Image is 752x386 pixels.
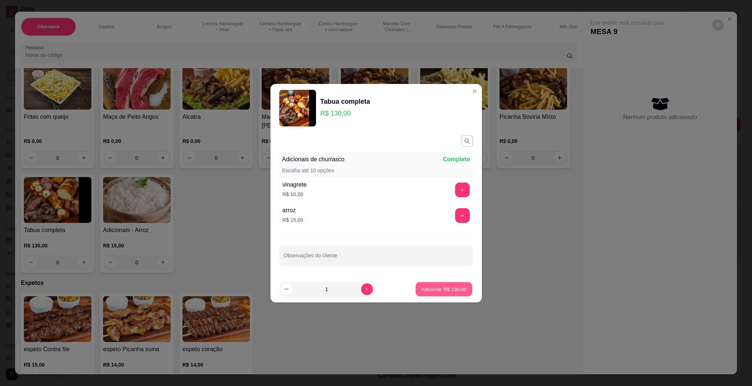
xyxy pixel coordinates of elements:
p: Adicionais de churrasco [282,155,345,164]
p: R$ 15,00 [283,216,304,224]
p: R$ 130,00 [320,108,370,118]
input: Observações do cliente [284,255,469,262]
div: vinagrete [283,180,307,189]
img: product-image [279,90,316,126]
p: Completo [443,155,470,164]
div: arroz [283,206,304,215]
div: Tabua completa [320,96,370,107]
p: R$ 10,00 [283,191,307,198]
button: increase-product-quantity [361,283,373,295]
button: Close [469,85,480,97]
button: add [455,183,470,197]
p: Adicionar R$ 130,00 [421,286,466,293]
button: Adicionar R$ 130,00 [415,282,472,296]
p: Escolha até 10 opções [282,167,334,174]
button: decrease-product-quantity [281,283,293,295]
button: add [455,208,470,223]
